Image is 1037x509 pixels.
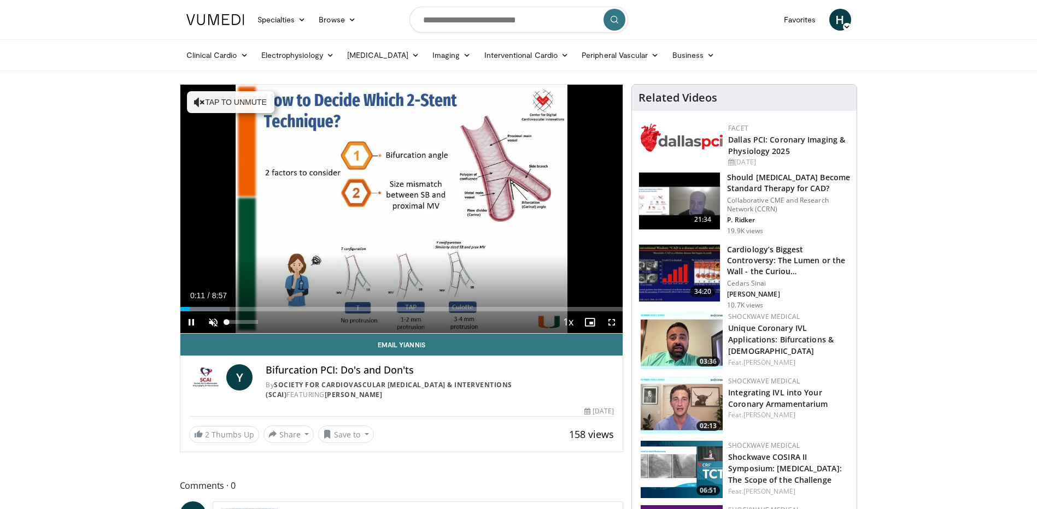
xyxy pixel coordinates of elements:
[180,478,624,493] span: Comments 0
[180,311,202,333] button: Pause
[251,9,313,31] a: Specialties
[727,244,850,277] h3: Cardiology’s Biggest Controversy: The Lumen or the Wall - the Curiou…
[743,487,795,496] a: [PERSON_NAME]
[226,364,253,390] a: Y
[341,44,426,66] a: [MEDICAL_DATA]
[638,244,850,310] a: 34:20 Cardiology’s Biggest Controversy: The Lumen or the Wall - the Curiou… Cedars Sinai [PERSON_...
[728,441,800,450] a: Shockwave Medical
[690,214,716,225] span: 21:34
[727,279,850,288] p: Cedars Sinai
[641,376,723,434] a: 02:13
[263,425,314,443] button: Share
[187,91,274,113] button: Tap to unmute
[325,390,383,399] a: [PERSON_NAME]
[409,7,628,33] input: Search topics, interventions
[318,425,374,443] button: Save to
[641,123,723,152] img: 939357b5-304e-4393-95de-08c51a3c5e2a.png.150x105_q85_autocrop_double_scale_upscale_version-0.2.png
[426,44,478,66] a: Imaging
[727,196,850,214] p: Collaborative CME and Research Network (CCRN)
[638,91,717,104] h4: Related Videos
[190,291,205,300] span: 0:11
[641,376,723,434] img: adf1c163-93e5-45e2-b520-fc626b6c9d57.150x105_q85_crop-smart_upscale.jpg
[727,290,850,299] p: [PERSON_NAME]
[266,380,512,399] a: Society for Cardiovascular [MEDICAL_DATA] & Interventions (SCAI)
[601,311,623,333] button: Fullscreen
[690,286,716,297] span: 34:20
[696,421,720,431] span: 02:13
[743,358,795,367] a: [PERSON_NAME]
[639,245,720,301] img: d453240d-5894-4336-be61-abca2891f366.150x105_q85_crop-smart_upscale.jpg
[478,44,576,66] a: Interventional Cardio
[189,364,222,390] img: Society for Cardiovascular Angiography & Interventions (SCAI)
[728,376,800,386] a: Shockwave Medical
[638,172,850,235] a: 21:34 Should [MEDICAL_DATA] Become Standard Therapy for CAD? Collaborative CME and Research Netwo...
[728,410,848,420] div: Feat.
[255,44,341,66] a: Electrophysiology
[266,364,614,376] h4: Bifurcation PCI: Do's and Don'ts
[641,441,723,498] a: 06:51
[569,428,614,441] span: 158 views
[180,334,623,356] a: Email Yiannis
[727,172,850,194] h3: Should [MEDICAL_DATA] Become Standard Therapy for CAD?
[728,487,848,496] div: Feat.
[641,312,723,369] a: 03:36
[727,227,763,235] p: 19.9K views
[186,14,244,25] img: VuMedi Logo
[557,311,579,333] button: Playback Rate
[180,85,623,334] video-js: Video Player
[728,358,848,368] div: Feat.
[641,312,723,369] img: 3bfdedcd-3769-4ab1-90fd-ab997352af64.150x105_q85_crop-smart_upscale.jpg
[189,426,259,443] a: 2 Thumbs Up
[575,44,665,66] a: Peripheral Vascular
[728,323,834,356] a: Unique Coronary IVL Applications: Bifurcations & [DEMOGRAPHIC_DATA]
[743,410,795,419] a: [PERSON_NAME]
[728,312,800,321] a: Shockwave Medical
[266,380,614,400] div: By FEATURING
[579,311,601,333] button: Enable picture-in-picture mode
[180,307,623,311] div: Progress Bar
[641,441,723,498] img: c35ce14a-3a80-4fd3-b91e-c59d4b4f33e6.150x105_q85_crop-smart_upscale.jpg
[312,9,362,31] a: Browse
[728,452,842,485] a: Shockwave COSIRA II Symposium: [MEDICAL_DATA]: The Scope of the Challenge
[727,216,850,224] p: P. Ridker
[227,320,258,324] div: Volume Level
[639,173,720,229] img: eb63832d-2f75-457d-8c1a-bbdc90eb409c.150x105_q85_crop-smart_upscale.jpg
[696,486,720,495] span: 06:51
[180,44,255,66] a: Clinical Cardio
[205,429,209,440] span: 2
[728,387,828,409] a: Integrating IVL into Your Coronary Armamentarium
[666,44,722,66] a: Business
[584,406,614,416] div: [DATE]
[777,9,823,31] a: Favorites
[728,157,848,167] div: [DATE]
[728,134,845,156] a: Dallas PCI: Coronary Imaging & Physiology 2025
[212,291,227,300] span: 8:57
[696,357,720,366] span: 03:36
[208,291,210,300] span: /
[728,123,748,133] a: FACET
[727,301,763,310] p: 10.7K views
[829,9,851,31] a: H
[202,311,224,333] button: Unmute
